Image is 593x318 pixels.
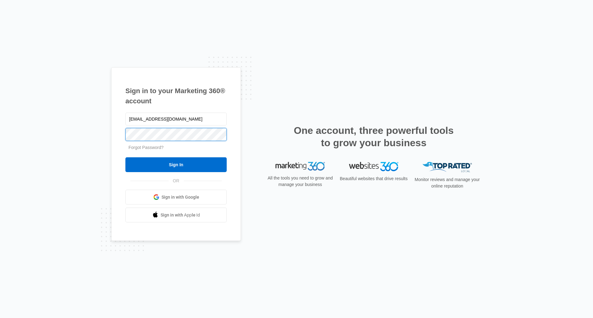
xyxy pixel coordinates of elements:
a: Forgot Password? [128,145,164,150]
p: Monitor reviews and manage your online reputation [413,176,482,189]
h2: One account, three powerful tools to grow your business [292,124,456,149]
span: Sign in with Google [162,194,199,200]
img: Top Rated Local [423,162,472,172]
span: Sign in with Apple Id [161,212,200,218]
a: Sign in with Apple Id [125,208,227,222]
h1: Sign in to your Marketing 360® account [125,86,227,106]
span: OR [169,178,184,184]
p: Beautiful websites that drive results [339,176,408,182]
p: All the tools you need to grow and manage your business [266,175,335,188]
a: Sign in with Google [125,190,227,204]
img: Marketing 360 [275,162,325,171]
img: Websites 360 [349,162,398,171]
input: Email [125,113,227,126]
input: Sign In [125,157,227,172]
